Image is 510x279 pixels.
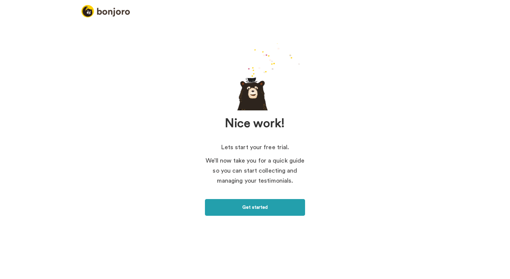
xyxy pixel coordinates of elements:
div: animation [232,43,305,110]
h1: Nice work! [180,117,330,130]
p: Lets start your free trial. [205,142,305,152]
img: logo_full.png [81,5,130,17]
p: We’ll now take you for a quick guide so you can start collecting and managing your testimonials. [205,156,305,186]
a: Get started [205,199,305,216]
